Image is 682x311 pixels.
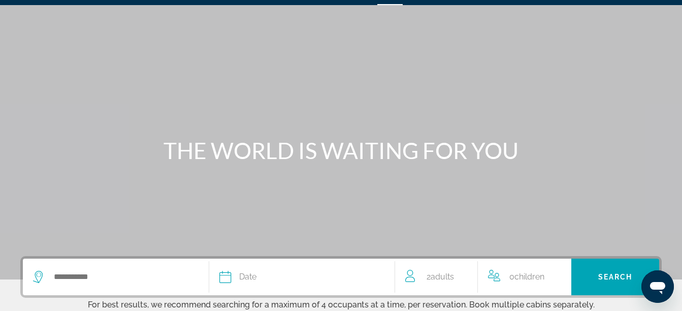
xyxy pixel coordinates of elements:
[219,259,385,295] button: Date
[641,270,674,303] iframe: Button to launch messaging window
[509,270,544,284] span: 0
[431,272,454,282] span: Adults
[598,273,633,281] span: Search
[427,270,454,284] span: 2
[395,259,571,295] button: Travelers: 2 adults, 0 children
[571,259,659,295] button: Search
[514,272,544,282] span: Children
[23,259,659,295] div: Search widget
[20,298,662,309] p: For best results, we recommend searching for a maximum of 4 occupants at a time, per reservation....
[239,270,256,284] span: Date
[151,137,532,164] h1: THE WORLD IS WAITING FOR YOU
